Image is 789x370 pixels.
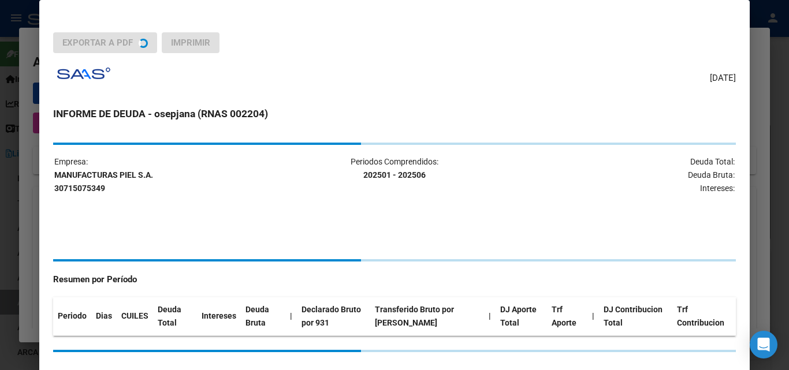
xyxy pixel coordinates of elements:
button: Exportar a PDF [53,32,157,53]
th: DJ Aporte Total [496,297,546,335]
div: Open Intercom Messenger [750,331,777,358]
th: Intereses [197,297,241,335]
th: | [484,297,496,335]
strong: 202501 - 202506 [363,170,426,180]
th: Deuda Bruta [241,297,285,335]
th: Trf Contribucion [672,297,736,335]
th: Declarado Bruto por 931 [297,297,370,335]
p: Empresa: [54,155,280,195]
th: | [587,297,599,335]
p: Periodos Comprendidos: [281,155,507,182]
h4: Resumen por Período [53,273,735,286]
th: | [285,297,297,335]
h3: INFORME DE DEUDA - osepjana (RNAS 002204) [53,106,735,121]
th: CUILES [117,297,153,335]
button: Imprimir [162,32,219,53]
span: Exportar a PDF [62,38,133,48]
th: DJ Contribucion Total [599,297,672,335]
th: Deuda Total [153,297,197,335]
th: Transferido Bruto por [PERSON_NAME] [370,297,484,335]
strong: MANUFACTURAS PIEL S.A. 30715075349 [54,170,153,193]
th: Trf Aporte [547,297,587,335]
th: Dias [91,297,117,335]
span: Imprimir [171,38,210,48]
p: Deuda Total: Deuda Bruta: Intereses: [509,155,735,195]
th: Periodo [53,297,91,335]
span: [DATE] [710,72,736,85]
